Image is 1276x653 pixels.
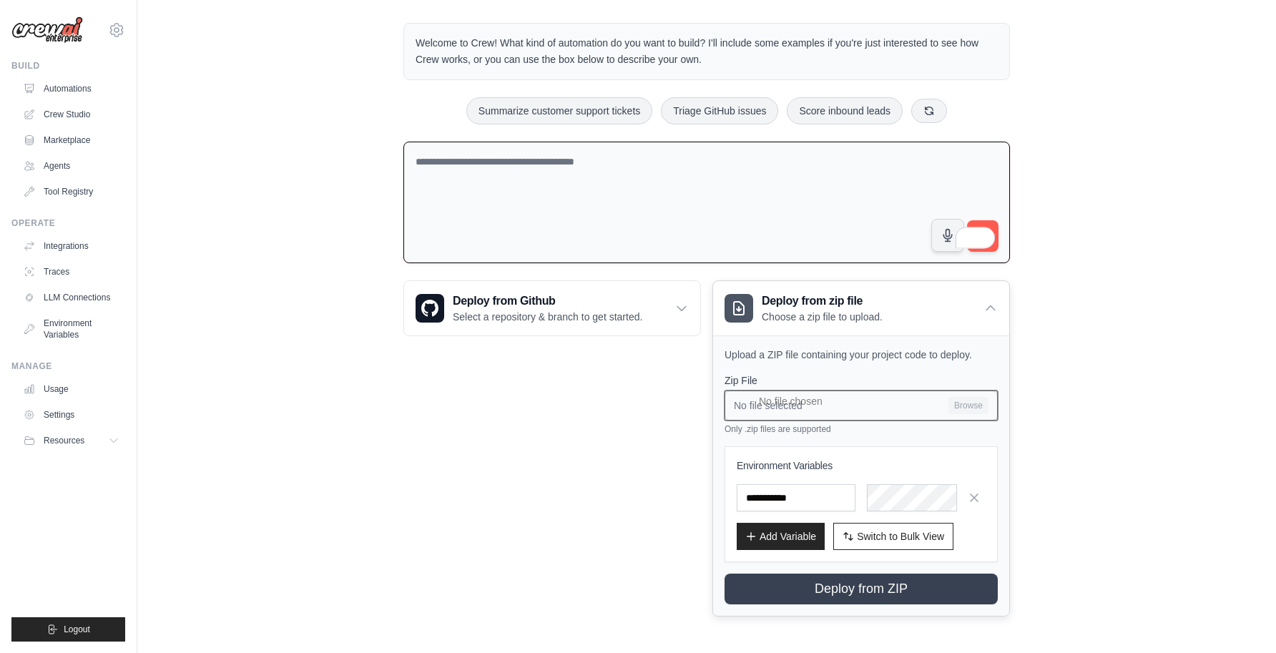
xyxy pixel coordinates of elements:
[11,60,125,72] div: Build
[737,458,986,473] h3: Environment Variables
[762,310,883,324] p: Choose a zip file to upload.
[403,142,1010,264] textarea: To enrich screen reader interactions, please activate Accessibility in Grammarly extension settings
[17,103,125,126] a: Crew Studio
[725,348,998,362] p: Upload a ZIP file containing your project code to deploy.
[787,97,903,124] button: Score inbound leads
[17,286,125,309] a: LLM Connections
[17,312,125,346] a: Environment Variables
[17,429,125,452] button: Resources
[453,310,642,324] p: Select a repository & branch to get started.
[857,529,944,544] span: Switch to Bulk View
[17,235,125,257] a: Integrations
[725,574,998,604] button: Deploy from ZIP
[17,378,125,401] a: Usage
[11,360,125,372] div: Manage
[11,16,83,44] img: Logo
[17,154,125,177] a: Agents
[453,293,642,310] h3: Deploy from Github
[17,403,125,426] a: Settings
[737,523,825,550] button: Add Variable
[661,97,778,124] button: Triage GitHub issues
[1204,584,1276,653] iframe: Chat Widget
[17,77,125,100] a: Automations
[11,617,125,642] button: Logout
[466,97,652,124] button: Summarize customer support tickets
[17,180,125,203] a: Tool Registry
[833,523,953,550] button: Switch to Bulk View
[17,129,125,152] a: Marketplace
[725,423,998,435] p: Only .zip files are supported
[725,373,998,388] label: Zip File
[725,391,998,421] input: No file selected Browse
[44,435,84,446] span: Resources
[762,293,883,310] h3: Deploy from zip file
[416,35,998,68] p: Welcome to Crew! What kind of automation do you want to build? I'll include some examples if you'...
[11,217,125,229] div: Operate
[64,624,90,635] span: Logout
[17,260,125,283] a: Traces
